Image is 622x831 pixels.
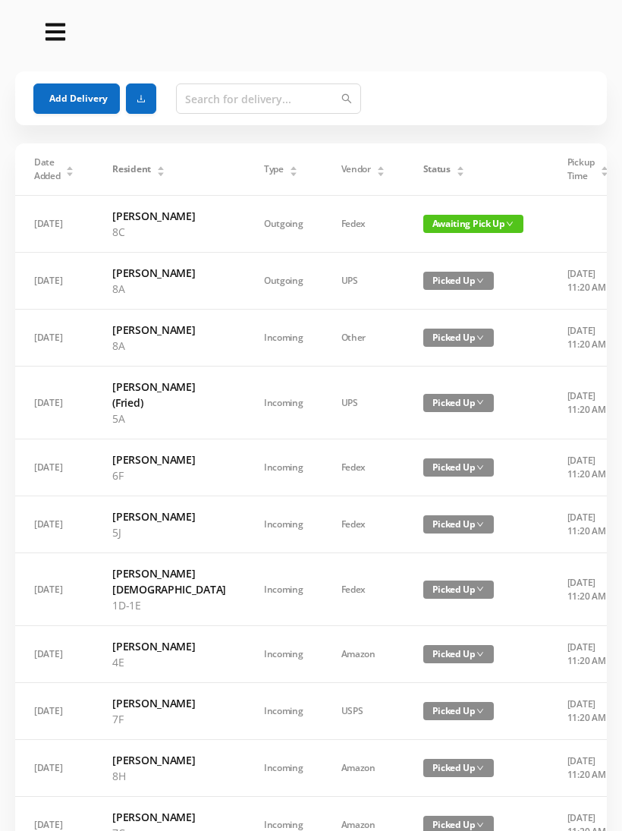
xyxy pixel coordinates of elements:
div: Sort [156,164,165,173]
td: [DATE] [15,496,93,553]
td: Incoming [245,367,322,439]
td: Incoming [245,496,322,553]
i: icon: caret-down [156,170,165,175]
td: [DATE] [15,310,93,367]
span: Awaiting Pick Up [423,215,523,233]
i: icon: down [476,650,484,658]
i: icon: search [341,93,352,104]
span: Picked Up [423,458,494,477]
td: [DATE] [15,367,93,439]
i: icon: down [476,277,484,285]
p: 6F [112,467,226,483]
i: icon: caret-up [456,164,464,168]
span: Date Added [34,156,61,183]
input: Search for delivery... [176,83,361,114]
span: Status [423,162,451,176]
p: 4E [112,654,226,670]
h6: [PERSON_NAME] [112,452,226,467]
i: icon: down [476,464,484,471]
td: Amazon [322,740,404,797]
p: 7F [112,711,226,727]
p: 8A [112,281,226,297]
i: icon: caret-down [600,170,608,175]
h6: [PERSON_NAME] [112,208,226,224]
td: Incoming [245,626,322,683]
td: Amazon [322,626,404,683]
h6: [PERSON_NAME] [112,752,226,768]
i: icon: down [476,398,484,406]
i: icon: down [476,707,484,715]
td: Fedex [322,196,404,253]
td: [DATE] [15,683,93,740]
td: UPS [322,367,404,439]
i: icon: caret-down [66,170,74,175]
td: USPS [322,683,404,740]
span: Picked Up [423,515,494,534]
i: icon: caret-up [600,164,608,168]
td: [DATE] [15,553,93,626]
h6: [PERSON_NAME] [112,322,226,338]
td: Fedex [322,439,404,496]
td: UPS [322,253,404,310]
i: icon: caret-down [289,170,297,175]
p: 8C [112,224,226,240]
p: 1D-1E [112,597,226,613]
td: [DATE] [15,439,93,496]
td: [DATE] [15,626,93,683]
span: Picked Up [423,702,494,720]
p: 8A [112,338,226,354]
span: Picked Up [423,272,494,290]
td: Incoming [245,310,322,367]
button: icon: download [126,83,156,114]
td: Incoming [245,553,322,626]
i: icon: caret-down [376,170,385,175]
td: Incoming [245,439,322,496]
span: Picked Up [423,581,494,599]
p: 5A [112,411,226,427]
i: icon: down [476,821,484,829]
td: Fedex [322,553,404,626]
span: Resident [112,162,151,176]
td: [DATE] [15,740,93,797]
span: Type [264,162,284,176]
i: icon: down [476,334,484,342]
h6: [PERSON_NAME] [112,809,226,825]
td: Outgoing [245,253,322,310]
button: Add Delivery [33,83,120,114]
i: icon: down [476,764,484,772]
div: Sort [456,164,465,173]
h6: [PERSON_NAME] [112,265,226,281]
td: Incoming [245,740,322,797]
h6: [PERSON_NAME] [112,695,226,711]
p: 5J [112,524,226,540]
div: Sort [65,164,74,173]
i: icon: down [506,220,514,228]
div: Sort [600,164,609,173]
i: icon: down [476,521,484,528]
td: Incoming [245,683,322,740]
p: 8H [112,768,226,784]
td: Outgoing [245,196,322,253]
i: icon: caret-up [156,164,165,168]
td: [DATE] [15,196,93,253]
td: Fedex [322,496,404,553]
i: icon: caret-up [66,164,74,168]
td: [DATE] [15,253,93,310]
span: Picked Up [423,394,494,412]
i: icon: down [476,585,484,593]
span: Picked Up [423,645,494,663]
span: Vendor [341,162,371,176]
span: Picked Up [423,329,494,347]
span: Picked Up [423,759,494,777]
td: Other [322,310,404,367]
h6: [PERSON_NAME] [112,638,226,654]
h6: [PERSON_NAME] [112,508,226,524]
i: icon: caret-down [456,170,464,175]
i: icon: caret-up [376,164,385,168]
h6: [PERSON_NAME][DEMOGRAPHIC_DATA] [112,565,226,597]
h6: [PERSON_NAME] (Fried) [112,379,226,411]
i: icon: caret-up [289,164,297,168]
div: Sort [376,164,385,173]
span: Pickup Time [567,156,595,183]
div: Sort [289,164,298,173]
